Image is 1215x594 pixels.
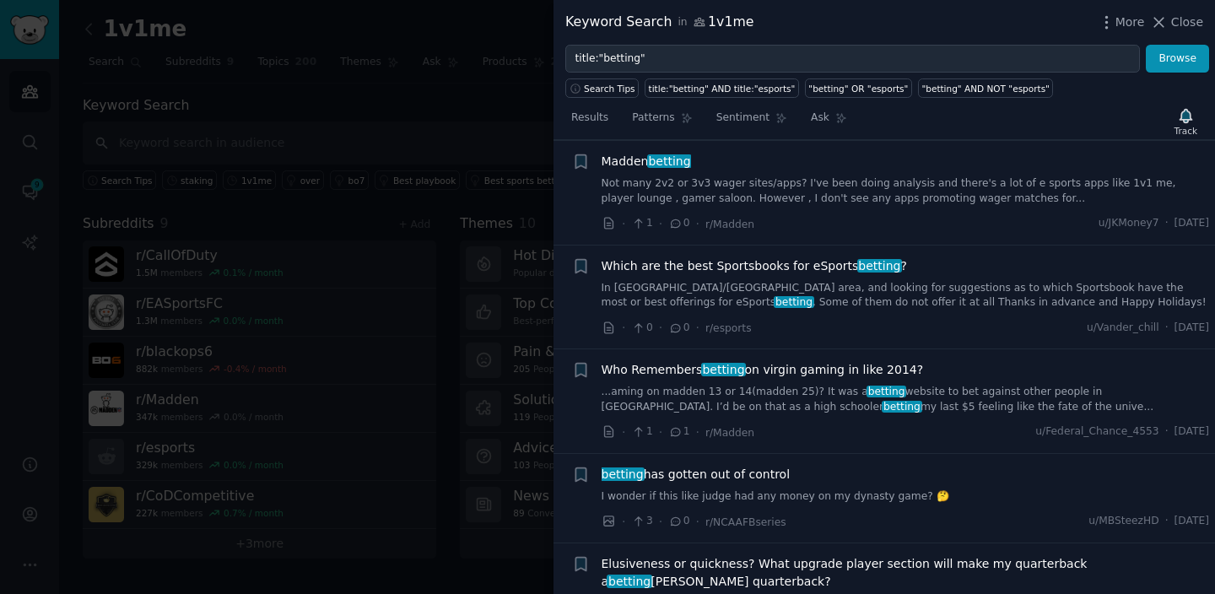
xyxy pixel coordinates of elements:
[1174,321,1209,336] span: [DATE]
[602,489,1210,505] a: I wonder if this like judge had any money on my dynasty game? 🤔
[774,296,813,308] span: betting
[602,153,691,170] span: Madden
[565,105,614,139] a: Results
[696,319,699,337] span: ·
[659,215,662,233] span: ·
[602,257,907,275] span: Which are the best Sportsbooks for eSports ?
[631,216,652,231] span: 1
[1171,13,1203,31] span: Close
[622,319,625,337] span: ·
[659,319,662,337] span: ·
[668,321,689,336] span: 0
[811,111,829,126] span: Ask
[705,219,754,230] span: r/Madden
[602,153,691,170] a: Maddenbetting
[668,424,689,440] span: 1
[1099,216,1159,231] span: u/JKMoney7
[659,513,662,531] span: ·
[659,424,662,441] span: ·
[565,12,753,33] div: Keyword Search 1v1me
[602,361,924,379] span: Who Remembers on virgin gaming in like 2014?
[1035,424,1158,440] span: u/Federal_Chance_4553
[1088,514,1158,529] span: u/MBSteezHD
[710,105,793,139] a: Sentiment
[1174,125,1197,137] div: Track
[808,83,908,94] div: "betting" OR "esports"
[1174,424,1209,440] span: [DATE]
[602,281,1210,310] a: In [GEOGRAPHIC_DATA]/[GEOGRAPHIC_DATA] area, and looking for suggestions as to which Sportsbook h...
[602,555,1210,591] span: Elusiveness or quickness? What upgrade player section will make my quarterback a [PERSON_NAME] qu...
[921,83,1050,94] div: "betting" AND NOT "esports"
[1174,514,1209,529] span: [DATE]
[668,514,689,529] span: 0
[805,105,853,139] a: Ask
[631,321,652,336] span: 0
[622,513,625,531] span: ·
[631,514,652,529] span: 3
[1165,514,1169,529] span: ·
[602,257,907,275] a: Which are the best Sportsbooks for eSportsbetting?
[631,424,652,440] span: 1
[565,78,639,98] button: Search Tips
[1165,424,1169,440] span: ·
[1165,216,1169,231] span: ·
[1115,13,1145,31] span: More
[649,83,796,94] div: title:"betting" AND title:"esports"
[602,176,1210,206] a: Not many 2v2 or 3v3 wager sites/apps? I've been doing analysis and there's a lot of e sports apps...
[602,361,924,379] a: Who Remembersbettingon virgin gaming in like 2014?
[584,83,635,94] span: Search Tips
[571,111,608,126] span: Results
[696,424,699,441] span: ·
[701,363,747,376] span: betting
[602,555,1210,591] a: Elusiveness or quickness? What upgrade player section will make my quarterback abetting[PERSON_NA...
[678,15,687,30] span: in
[622,215,625,233] span: ·
[918,78,1054,98] a: "betting" AND NOT "esports"
[607,575,652,588] span: betting
[882,401,921,413] span: betting
[565,45,1140,73] input: Try a keyword related to your business
[1174,216,1209,231] span: [DATE]
[1087,321,1159,336] span: u/Vander_chill
[857,259,903,273] span: betting
[602,466,791,483] span: has gotten out of control
[600,467,645,481] span: betting
[1150,13,1203,31] button: Close
[705,516,786,528] span: r/NCAAFBseries
[668,216,689,231] span: 0
[696,215,699,233] span: ·
[645,78,799,98] a: title:"betting" AND title:"esports"
[705,427,754,439] span: r/Madden
[622,424,625,441] span: ·
[1165,321,1169,336] span: ·
[696,513,699,531] span: ·
[626,105,698,139] a: Patterns
[602,385,1210,414] a: ...aming on madden 13 or 14(madden 25)? It was abettingwebsite to bet against other people in [GE...
[602,466,791,483] a: bettinghas gotten out of control
[716,111,769,126] span: Sentiment
[1169,104,1203,139] button: Track
[632,111,674,126] span: Patterns
[1146,45,1209,73] button: Browse
[805,78,912,98] a: "betting" OR "esports"
[647,154,693,168] span: betting
[867,386,906,397] span: betting
[705,322,752,334] span: r/esports
[1098,13,1145,31] button: More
